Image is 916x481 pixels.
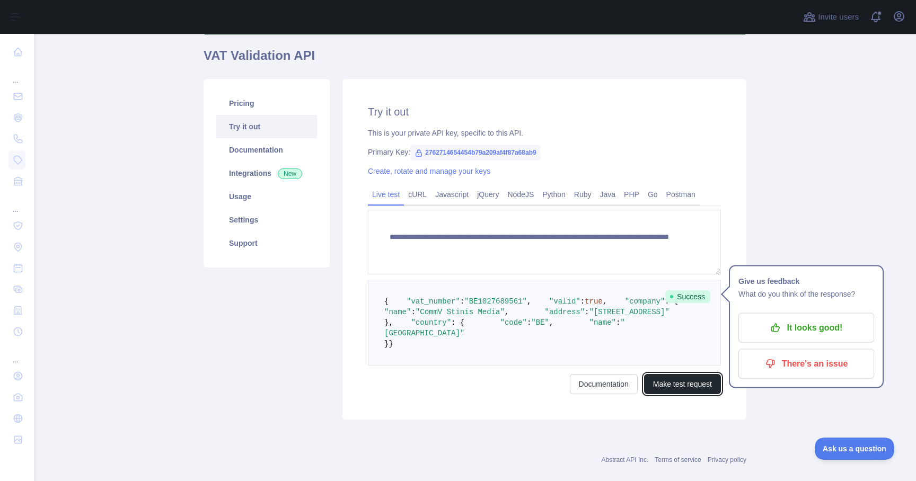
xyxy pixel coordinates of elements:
div: ... [8,343,25,364]
span: Success [665,290,710,303]
span: "CommV Stinis Media" [416,308,505,316]
span: "code" [500,318,526,327]
h2: Try it out [368,104,721,119]
a: Live test [368,186,404,203]
a: Documentation [570,374,638,394]
span: } [384,340,389,348]
span: }, [384,318,393,327]
span: { [384,297,389,306]
span: New [278,168,302,179]
span: : [527,318,531,327]
span: "address" [544,308,585,316]
a: PHP [620,186,644,203]
span: : [411,308,415,316]
a: cURL [404,186,431,203]
a: Documentation [216,138,317,162]
a: Support [216,231,317,255]
h1: VAT Validation API [204,47,746,73]
span: } [389,340,393,348]
span: , [527,297,531,306]
a: Usage [216,185,317,208]
p: What do you think of the response? [738,288,874,300]
a: Privacy policy [708,456,746,464]
span: "valid" [549,297,580,306]
div: This is your private API key, specific to this API. [368,128,721,138]
a: Create, rotate and manage your keys [368,167,490,175]
a: Java [596,186,620,203]
span: 2762714654454b79a209af4f87a68ab9 [410,145,541,161]
span: "company" [625,297,665,306]
span: "BE1027689561" [464,297,527,306]
span: , [603,297,607,306]
a: Integrations New [216,162,317,185]
a: Go [644,186,662,203]
span: true [585,297,603,306]
a: Postman [662,186,700,203]
span: : [580,297,585,306]
span: Invite users [818,11,859,23]
button: Invite users [801,8,861,25]
a: Try it out [216,115,317,138]
a: NodeJS [503,186,538,203]
span: : [460,297,464,306]
span: "name" [589,318,616,327]
a: Ruby [570,186,596,203]
div: ... [8,64,25,85]
h1: Give us feedback [738,275,874,288]
span: , [549,318,553,327]
span: "[STREET_ADDRESS]" [589,308,670,316]
button: Make test request [644,374,721,394]
span: : { [665,297,678,306]
span: , [505,308,509,316]
a: Javascript [431,186,473,203]
span: "country" [411,318,451,327]
span: "BE" [531,318,549,327]
span: : [616,318,620,327]
span: "name" [384,308,411,316]
span: "vat_number" [407,297,460,306]
span: : [585,308,589,316]
iframe: Toggle Customer Support [815,438,895,460]
div: ... [8,193,25,214]
a: Settings [216,208,317,231]
a: Terms of service [655,456,701,464]
div: Primary Key: [368,147,721,157]
a: Python [538,186,570,203]
span: : { [451,318,464,327]
a: jQuery [473,186,503,203]
a: Pricing [216,92,317,115]
a: Abstract API Inc. [602,456,649,464]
